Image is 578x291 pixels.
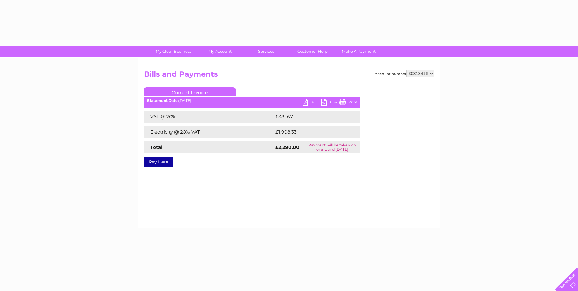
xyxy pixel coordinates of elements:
div: [DATE] [144,99,360,103]
td: £1,908.33 [274,126,351,138]
a: My Account [195,46,245,57]
a: CSV [321,99,339,107]
td: VAT @ 20% [144,111,274,123]
strong: Total [150,144,163,150]
td: £381.67 [274,111,349,123]
h2: Bills and Payments [144,70,434,81]
a: My Clear Business [148,46,199,57]
a: Services [241,46,291,57]
strong: £2,290.00 [275,144,300,150]
a: Current Invoice [144,87,236,96]
td: Payment will be taken on or around [DATE] [304,141,360,153]
td: Electricity @ 20% VAT [144,126,274,138]
div: Account number [375,70,434,77]
a: Make A Payment [334,46,384,57]
a: PDF [303,99,321,107]
b: Statement Date: [147,98,179,103]
a: Customer Help [287,46,338,57]
a: Print [339,99,357,107]
a: Pay Here [144,157,173,167]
